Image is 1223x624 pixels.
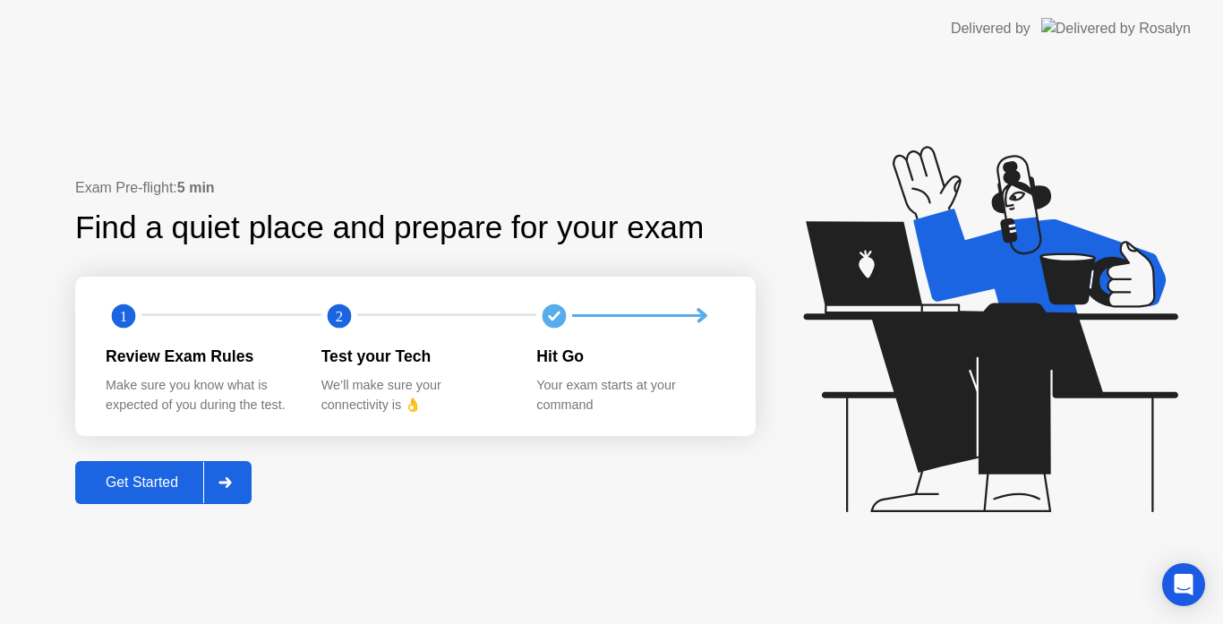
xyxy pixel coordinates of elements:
[120,307,127,324] text: 1
[1162,563,1205,606] div: Open Intercom Messenger
[177,180,215,195] b: 5 min
[75,177,756,199] div: Exam Pre-flight:
[75,461,252,504] button: Get Started
[336,307,343,324] text: 2
[106,376,293,415] div: Make sure you know what is expected of you during the test.
[81,474,203,491] div: Get Started
[321,376,509,415] div: We’ll make sure your connectivity is 👌
[536,376,723,415] div: Your exam starts at your command
[1041,18,1191,38] img: Delivered by Rosalyn
[951,18,1031,39] div: Delivered by
[75,204,706,252] div: Find a quiet place and prepare for your exam
[536,345,723,368] div: Hit Go
[106,345,293,368] div: Review Exam Rules
[321,345,509,368] div: Test your Tech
